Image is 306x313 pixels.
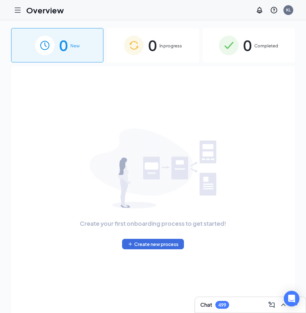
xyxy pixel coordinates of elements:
[243,34,252,57] span: 0
[284,291,299,306] div: Open Intercom Messenger
[159,42,182,49] span: In progress
[218,302,226,308] div: 499
[122,239,184,249] button: PlusCreate new process
[279,301,287,309] svg: ChevronUp
[278,300,289,310] button: ChevronUp
[148,34,157,57] span: 0
[200,301,212,308] h3: Chat
[26,5,64,16] h1: Overview
[270,6,278,14] svg: QuestionInfo
[59,34,68,57] span: 0
[268,301,276,309] svg: ComposeMessage
[14,6,22,14] svg: Hamburger
[128,241,133,247] svg: Plus
[254,42,278,49] span: Completed
[70,42,80,49] span: New
[80,219,226,228] span: Create your first onboarding process to get started!
[286,7,291,13] div: KL
[256,6,263,14] svg: Notifications
[266,300,277,310] button: ComposeMessage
